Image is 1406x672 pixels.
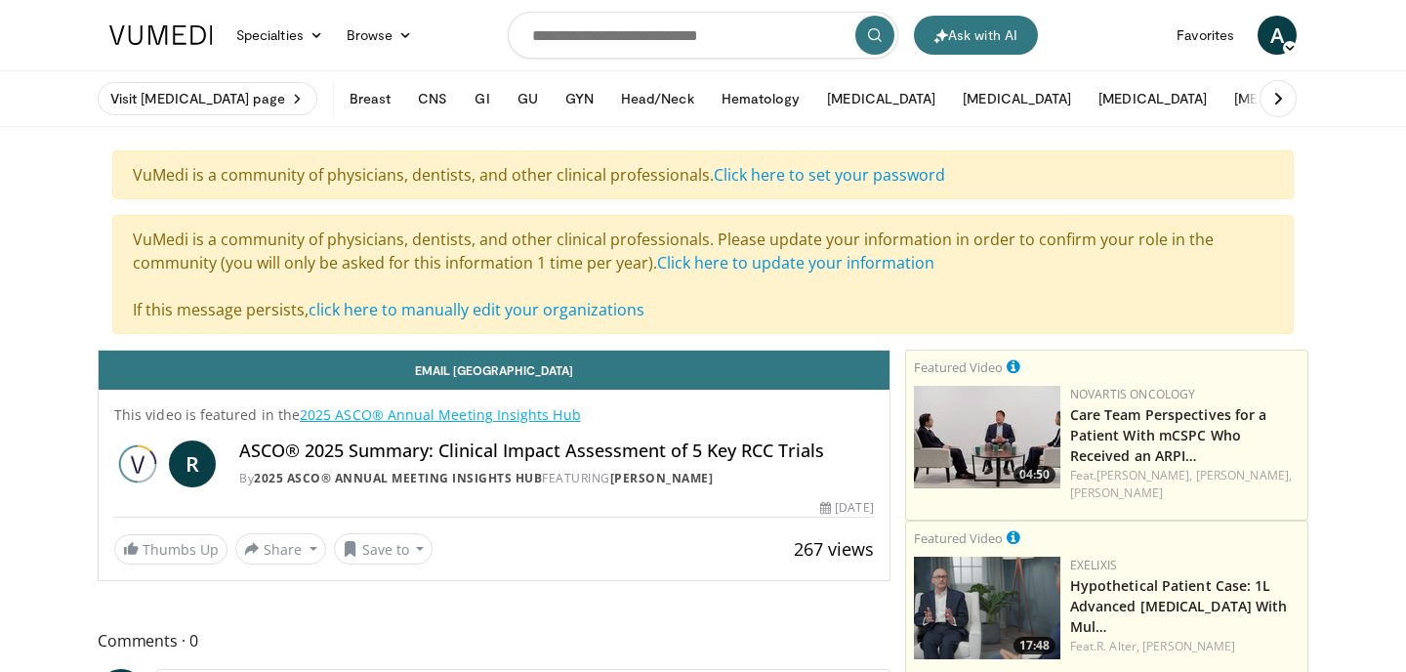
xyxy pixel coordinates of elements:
button: [MEDICAL_DATA] [951,79,1083,118]
img: 84b4300d-85e9-460f-b732-bf58958c3fce.png.150x105_q85_crop-smart_upscale.png [914,557,1060,659]
a: Care Team Perspectives for a Patient With mCSPC Who Received an ARPI… [1070,405,1267,465]
a: Specialties [225,16,335,55]
a: [PERSON_NAME], [1196,467,1292,483]
a: 17:48 [914,557,1060,659]
button: [MEDICAL_DATA] [815,79,947,118]
span: 17:48 [1013,637,1055,654]
a: Hypothetical Patient Case: 1L Advanced [MEDICAL_DATA] With Mul… [1070,576,1288,636]
a: 04:50 [914,386,1060,488]
a: [PERSON_NAME] [1070,484,1163,501]
a: R [169,441,216,487]
span: 04:50 [1013,466,1055,483]
span: Comments 0 [98,628,890,653]
a: Favorites [1165,16,1246,55]
div: VuMedi is a community of physicians, dentists, and other clinical professionals. [112,150,1294,199]
button: Hematology [710,79,812,118]
a: [PERSON_NAME] [610,470,714,486]
button: Share [235,533,326,565]
a: R. Alter, [1096,638,1139,654]
div: [DATE] [820,499,873,517]
a: [PERSON_NAME], [1096,467,1192,483]
a: Click here to update your information [657,252,934,273]
a: Thumbs Up [114,534,227,565]
a: Exelixis [1070,557,1117,573]
button: [MEDICAL_DATA] [1222,79,1354,118]
a: 2025 ASCO® Annual Meeting Insights Hub [254,470,542,486]
button: CNS [406,79,459,118]
a: [PERSON_NAME] [1142,638,1235,654]
small: Featured Video [914,529,1003,547]
a: Browse [335,16,425,55]
button: Ask with AI [914,16,1038,55]
button: Breast [338,79,402,118]
span: 267 views [794,537,874,561]
a: click here to manually edit your organizations [309,299,644,320]
button: Head/Neck [609,79,706,118]
button: GYN [554,79,605,118]
a: A [1258,16,1297,55]
input: Search topics, interventions [508,12,898,59]
img: VuMedi Logo [109,25,213,45]
a: Click here to set your password [714,164,945,186]
p: This video is featured in the [114,405,874,425]
h4: ASCO® 2025 Summary: Clinical Impact Assessment of 5 Key RCC Trials [239,441,874,462]
img: cad44f18-58c5-46ed-9b0e-fe9214b03651.jpg.150x105_q85_crop-smart_upscale.jpg [914,386,1060,488]
div: VuMedi is a community of physicians, dentists, and other clinical professionals. Please update yo... [112,215,1294,334]
img: 2025 ASCO® Annual Meeting Insights Hub [114,441,161,487]
div: By FEATURING [239,470,874,487]
small: Featured Video [914,358,1003,376]
a: 2025 ASCO® Annual Meeting Insights Hub [300,405,581,424]
a: Visit [MEDICAL_DATA] page [98,82,317,115]
div: Feat. [1070,638,1300,655]
button: GI [463,79,501,118]
button: [MEDICAL_DATA] [1087,79,1219,118]
a: Email [GEOGRAPHIC_DATA] [99,351,889,390]
div: Feat. [1070,467,1300,502]
a: Novartis Oncology [1070,386,1196,402]
button: GU [506,79,550,118]
button: Save to [334,533,434,565]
